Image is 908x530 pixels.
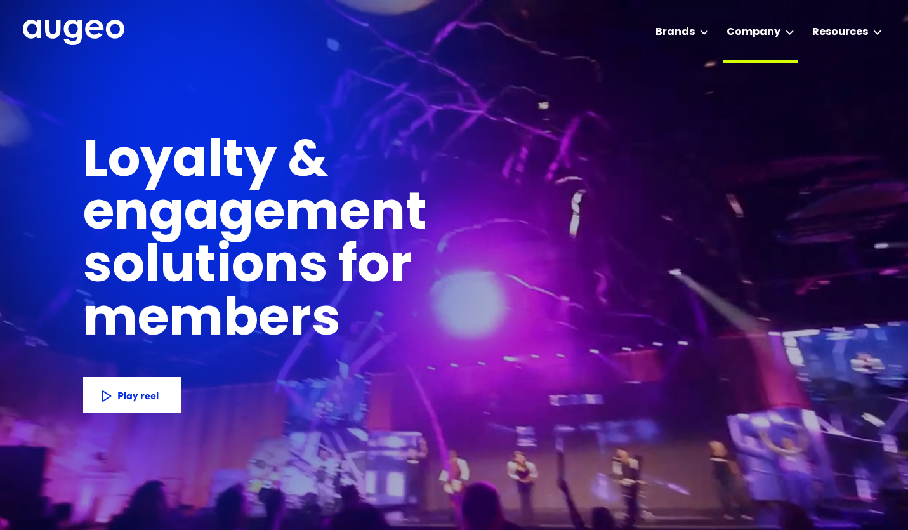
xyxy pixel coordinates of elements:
[83,377,181,413] a: Play reel
[23,20,124,46] img: Augeo's full logo in white.
[83,136,631,295] h1: Loyalty & engagement solutions for
[23,20,124,46] a: home
[83,295,397,348] h1: members
[727,25,780,40] div: Company
[655,25,695,40] div: Brands
[812,25,868,40] div: Resources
